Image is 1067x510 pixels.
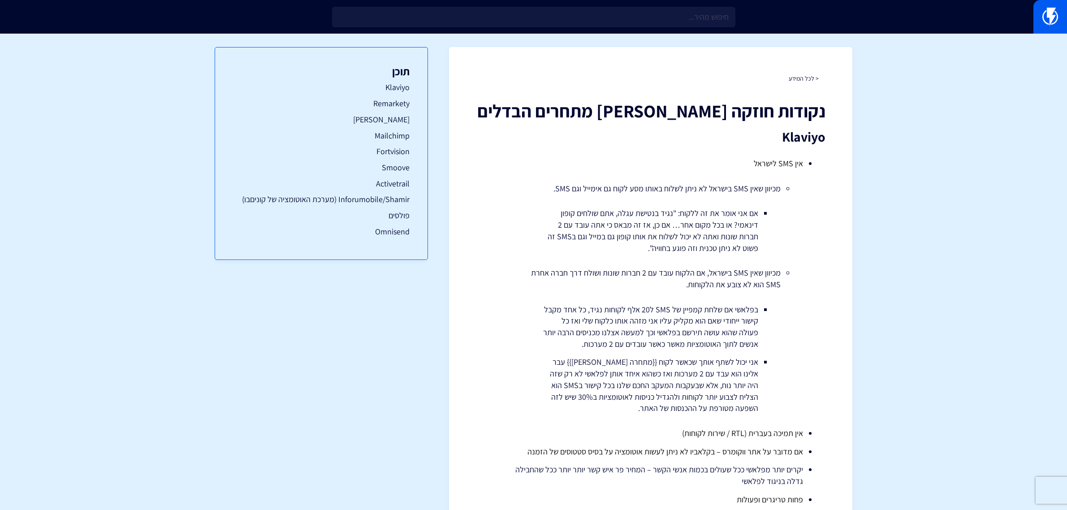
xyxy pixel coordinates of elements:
a: Smoove [233,162,410,173]
a: Klaviyo [233,82,410,93]
a: Omnisend [233,226,410,238]
span: אם מדובר על אתר ווקומרס – בקלאביו לא ניתן לעשות אוטומציה על בסיס סטטוסים של הזמנה [527,446,803,457]
a: פולסים [233,210,410,221]
a: Remarkety [233,98,410,109]
h3: תוכן [233,65,410,77]
li: אם אני אומר את זה ללקוח: "נגיד בנטישת עגלה, אתם שולחים קופון דינאמי? או בכל מקום אחר… אם כן, אז ז... [543,207,758,254]
a: Fortvision [233,146,410,157]
a: Mailchimp [233,130,410,142]
li: מכיוון שאין SMS בישראל, אם הלקוח עובד עם 2 חברות שונות ושולח דרך חברה אחרת SMS הוא לא צובע את הלק... [521,267,781,414]
li: מכיוון שאין SMS בישראל לא ניתן לשלוח באותו מסע לקוח גם אימייל וגם SMS. [521,183,781,254]
span: אין SMS לישראל [754,158,803,169]
a: [PERSON_NAME] [233,114,410,125]
a: Inforumobile/Shamir (מערכת האוטומציה של קוניםבו) [233,194,410,205]
li: יקרים יותר מפלאשי ככל שעולים בכמות אנשי הקשר – המחיר פר איש קשר יותר יותר ככל שהחבילה גדלה בניגוד... [498,464,803,487]
a: < לכל המידע [789,74,819,82]
a: Activetrail [233,178,410,190]
li: בפלאשי אם שלחת קמפיין של SMS ל20 אלף לקוחות נגיד, כל אחד מקבל קישור ייחודי שאם הוא מקליק עליו אני... [543,304,758,350]
li: אני יכול לשתף אותך שכאשר לקוח {{מתחרה [PERSON_NAME]}} עבר אלינו הוא עבד עם 2 מערכות ואז כשהוא איח... [543,356,758,414]
span: אין תמיכה בעברית (RTL / שירות לקוחות) [682,428,803,438]
span: פחות טריגרים ופעולות [737,494,803,505]
h1: נקודות חוזקה [PERSON_NAME] מתחרים הבדלים [476,101,825,121]
h2: Klaviyo [476,130,825,144]
input: חיפוש מהיר... [332,7,735,27]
